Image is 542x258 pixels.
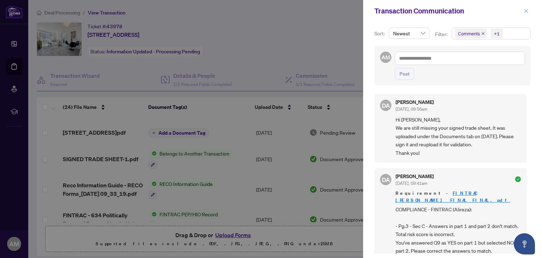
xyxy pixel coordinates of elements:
div: +1 [494,30,500,37]
span: Requirement - [396,190,521,204]
span: Comments [458,30,480,37]
h5: [PERSON_NAME] [396,174,434,179]
span: Hi [PERSON_NAME], We are still missing your signed trade sheet. It was uploaded under the Documen... [396,116,521,157]
span: AM [381,53,390,61]
span: [DATE], 09:56am [396,106,427,112]
span: [DATE], 09:41am [396,181,427,186]
span: COMPLIANCE - FINTRAC (Alireza): - Pg.3 - Sec C - Answers in part 1 and part 2 don't match. Total ... [396,205,521,255]
span: DA [381,100,390,110]
button: Post [395,68,414,80]
div: Transaction Communication [374,6,522,16]
span: DA [381,175,390,184]
span: close [524,8,529,13]
span: Comments [455,29,487,39]
span: close [481,32,485,35]
button: Open asap [514,233,535,254]
p: Filter: [435,30,448,38]
span: check-circle [515,176,521,182]
span: Newest [393,28,425,39]
a: FINTRAC [PERSON_NAME] FINAL FINAL.pdf [396,190,510,203]
h5: [PERSON_NAME] [396,100,434,105]
p: Sort: [374,30,386,37]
